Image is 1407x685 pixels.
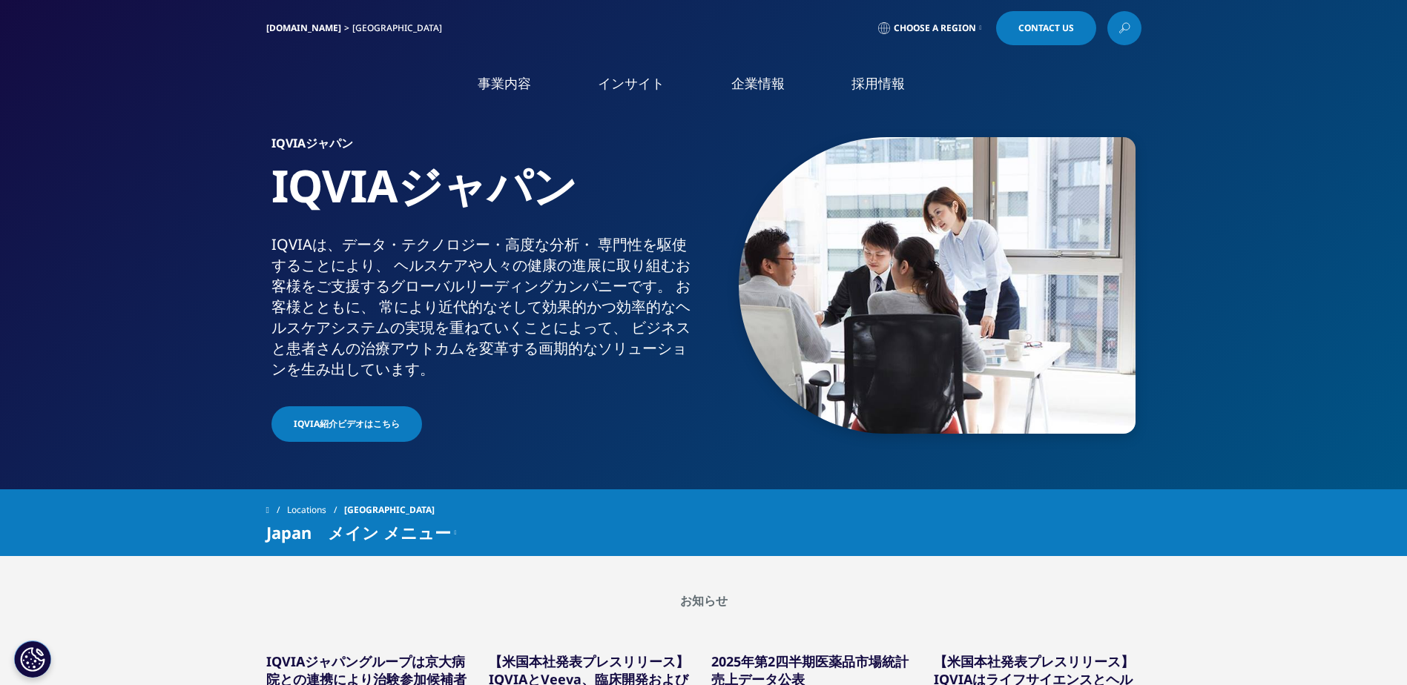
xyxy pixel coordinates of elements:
a: 採用情報 [851,74,905,93]
button: Cookie 設定 [14,641,51,678]
img: 873_asian-businesspeople-meeting-in-office.jpg [739,137,1136,434]
nav: Primary [391,52,1141,122]
span: Contact Us [1018,24,1074,33]
a: Contact Us [996,11,1096,45]
a: インサイト [598,74,665,93]
div: IQVIAは、​データ・​テクノロジー・​高度な​分析・​ 専門性を​駆使する​ことに​より、​ ヘルスケアや​人々の​健康の​進展に​取り組む​お客様を​ご支援​する​グローバル​リーディング... [271,234,698,380]
span: Japan メイン メニュー [266,523,451,541]
a: Locations [287,497,344,523]
span: [GEOGRAPHIC_DATA] [344,497,435,523]
span: IQVIA紹介ビデオはこちら [294,417,400,431]
h6: IQVIAジャパン [271,137,698,158]
h1: IQVIAジャパン [271,158,698,234]
a: IQVIA紹介ビデオはこちら [271,406,422,442]
a: 企業情報 [731,74,785,93]
h2: お知らせ [266,593,1141,608]
div: [GEOGRAPHIC_DATA] [352,22,448,34]
a: [DOMAIN_NAME] [266,21,341,34]
a: 事業内容 [478,74,531,93]
span: Choose a Region [894,22,976,34]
